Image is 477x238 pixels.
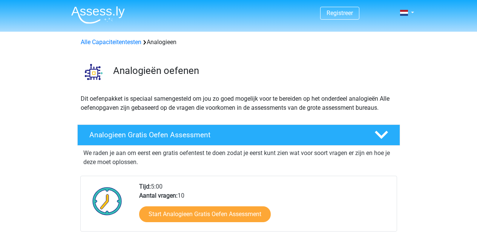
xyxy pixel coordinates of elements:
[89,131,362,139] h4: Analogieen Gratis Oefen Assessment
[71,6,125,24] img: Assessly
[139,183,151,190] b: Tijd:
[133,182,396,231] div: 5:00 10
[88,182,126,220] img: Klok
[81,94,397,112] p: Dit oefenpakket is speciaal samengesteld om jou zo goed mogelijk voor te bereiden op het onderdee...
[81,38,141,46] a: Alle Capaciteitentesten
[74,124,403,146] a: Analogieen Gratis Oefen Assessment
[78,38,400,47] div: Analogieen
[113,65,394,77] h3: Analogieën oefenen
[139,192,178,199] b: Aantal vragen:
[78,56,110,88] img: analogieen
[327,9,353,17] a: Registreer
[139,206,271,222] a: Start Analogieen Gratis Oefen Assessment
[83,149,394,167] p: We raden je aan om eerst een gratis oefentest te doen zodat je eerst kunt zien wat voor soort vra...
